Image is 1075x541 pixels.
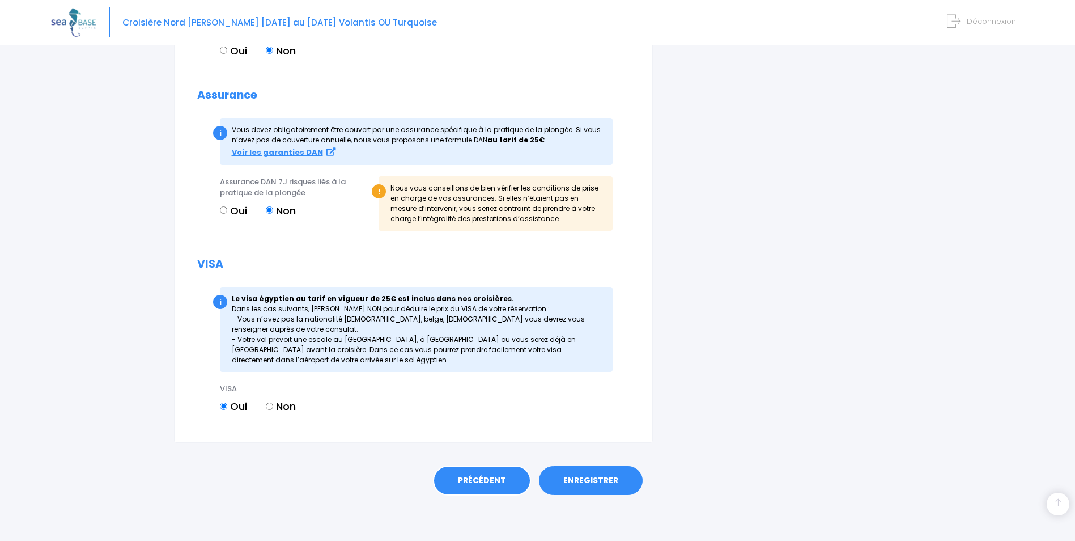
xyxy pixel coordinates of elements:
[967,16,1016,27] span: Déconnexion
[197,258,630,271] h2: VISA
[266,403,273,410] input: Non
[220,399,247,414] label: Oui
[232,147,335,157] a: Voir les garanties DAN
[266,399,296,414] label: Non
[220,176,346,198] span: Assurance DAN 7J risques liés à la pratique de la plongée
[220,203,247,218] label: Oui
[433,466,531,496] a: PRÉCÉDENT
[213,126,227,140] div: i
[220,118,613,165] div: Vous devez obligatoirement être couvert par une assurance spécifique à la pratique de la plong...
[220,47,227,54] input: Oui
[539,466,643,496] a: ENREGISTRER
[220,287,613,372] div: Dans les cas suivants, [PERSON_NAME] NON pour déduire le prix du VISA de votre réservation : - Vo...
[197,89,630,102] h2: Assurance
[220,403,227,410] input: Oui
[220,206,227,214] input: Oui
[232,294,514,303] strong: Le visa égyptien au tarif en vigueur de 25€ est inclus dans nos croisières.
[213,295,227,309] div: i
[232,147,323,158] strong: Voir les garanties DAN
[220,43,247,58] label: Oui
[266,203,296,218] label: Non
[266,206,273,214] input: Non
[487,135,545,145] strong: au tarif de 25€
[122,16,437,28] span: Croisière Nord [PERSON_NAME] [DATE] au [DATE] Volantis OU Turquoise
[266,43,296,58] label: Non
[266,47,273,54] input: Non
[379,176,613,231] div: Nous vous conseillons de bien vérifier les conditions de prise en charge de vos assurances. Si el...
[220,383,237,394] span: VISA
[372,184,386,198] div: !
